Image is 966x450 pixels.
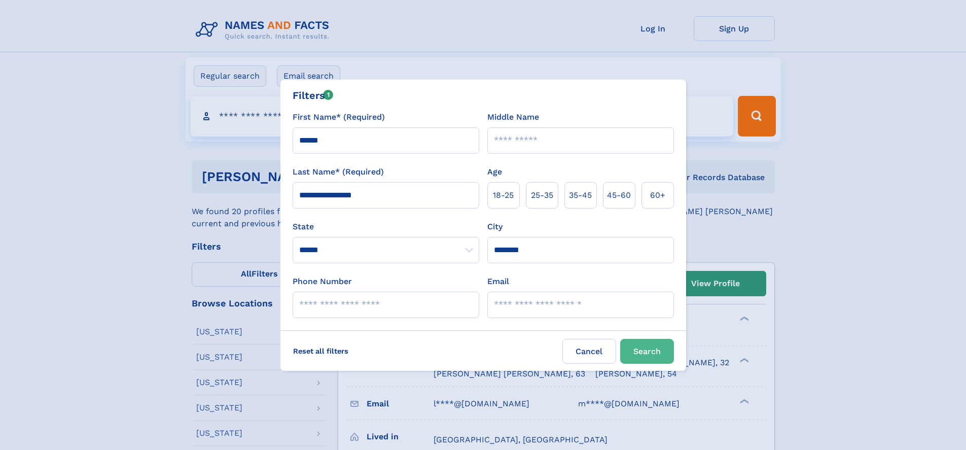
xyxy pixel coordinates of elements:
[293,166,384,178] label: Last Name* (Required)
[531,189,553,201] span: 25‑35
[293,88,334,103] div: Filters
[487,166,502,178] label: Age
[493,189,514,201] span: 18‑25
[607,189,631,201] span: 45‑60
[293,111,385,123] label: First Name* (Required)
[293,221,479,233] label: State
[569,189,592,201] span: 35‑45
[487,275,509,288] label: Email
[487,221,503,233] label: City
[293,275,352,288] label: Phone Number
[287,339,355,363] label: Reset all filters
[620,339,674,364] button: Search
[562,339,616,364] label: Cancel
[650,189,665,201] span: 60+
[487,111,539,123] label: Middle Name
